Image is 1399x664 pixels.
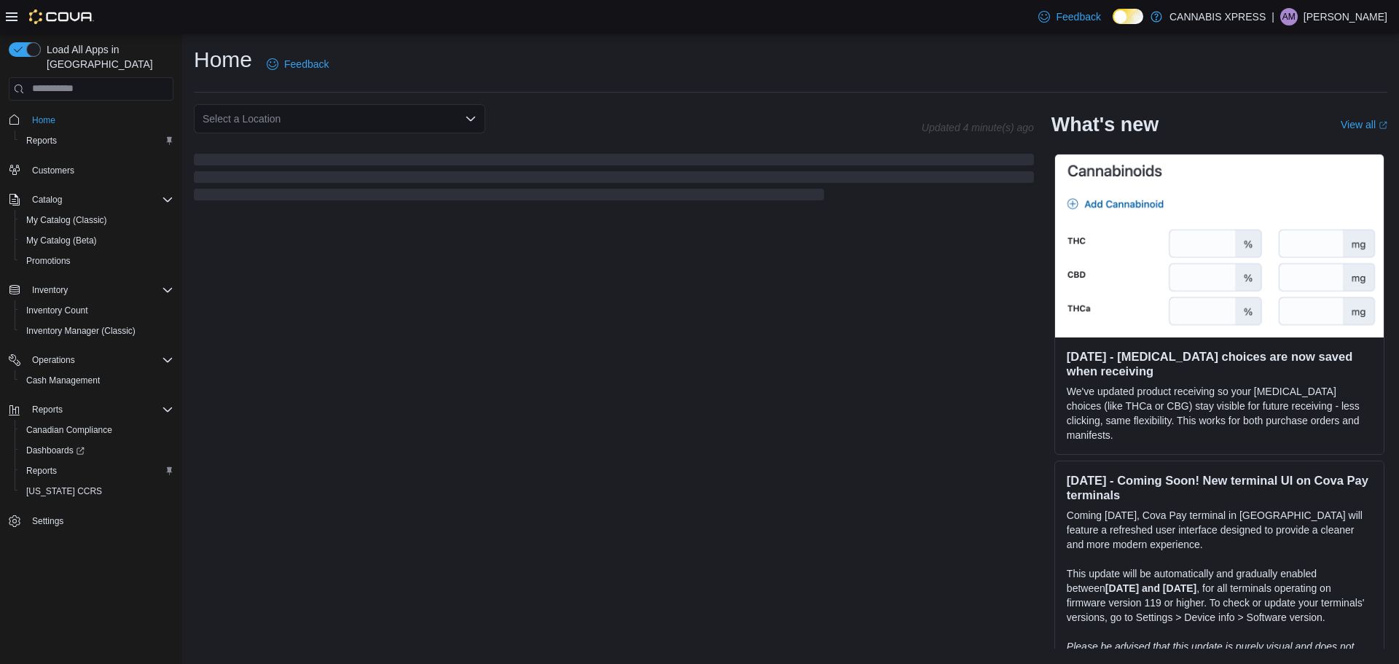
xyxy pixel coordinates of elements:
button: Open list of options [465,113,477,125]
button: Operations [3,350,179,370]
strong: [DATE] and [DATE] [1105,582,1196,594]
span: Dashboards [20,442,173,459]
a: Reports [20,132,63,149]
span: Catalog [32,194,62,206]
span: Settings [32,515,63,527]
p: Updated 4 minute(s) ago [922,122,1034,133]
button: Operations [26,351,81,369]
span: Reports [20,132,173,149]
button: Canadian Compliance [15,420,179,440]
button: Cash Management [15,370,179,391]
a: My Catalog (Beta) [20,232,103,249]
span: Inventory Manager (Classic) [20,322,173,340]
span: Reports [20,462,173,480]
span: Feedback [284,57,329,71]
span: Home [26,111,173,129]
button: Inventory Manager (Classic) [15,321,179,341]
button: Home [3,109,179,130]
button: [US_STATE] CCRS [15,481,179,501]
p: Coming [DATE], Cova Pay terminal in [GEOGRAPHIC_DATA] will feature a refreshed user interface des... [1067,508,1372,552]
button: Customers [3,160,179,181]
button: Reports [3,399,179,420]
button: Inventory Count [15,300,179,321]
a: Inventory Count [20,302,94,319]
h2: What's new [1051,113,1159,136]
p: | [1271,8,1274,26]
p: This update will be automatically and gradually enabled between , for all terminals operating on ... [1067,566,1372,625]
button: Settings [3,510,179,531]
p: [PERSON_NAME] [1304,8,1387,26]
span: Promotions [26,255,71,267]
button: Reports [15,461,179,481]
span: My Catalog (Classic) [20,211,173,229]
a: My Catalog (Classic) [20,211,113,229]
button: Reports [15,130,179,151]
span: Reports [26,465,57,477]
nav: Complex example [9,103,173,570]
a: Dashboards [20,442,90,459]
a: View allExternal link [1341,119,1387,130]
span: Washington CCRS [20,483,173,500]
span: Inventory Count [20,302,173,319]
span: Cash Management [20,372,173,389]
span: Cash Management [26,375,100,386]
span: Inventory [32,284,68,296]
a: Dashboards [15,440,179,461]
button: Inventory [3,280,179,300]
a: Feedback [261,50,334,79]
a: Home [26,112,61,129]
button: Inventory [26,281,74,299]
button: Promotions [15,251,179,271]
span: Canadian Compliance [26,424,112,436]
a: Feedback [1032,2,1106,31]
span: Inventory Count [26,305,88,316]
button: My Catalog (Classic) [15,210,179,230]
span: Canadian Compliance [20,421,173,439]
span: Reports [26,401,173,418]
span: Load All Apps in [GEOGRAPHIC_DATA] [41,42,173,71]
input: Dark Mode [1113,9,1143,24]
button: My Catalog (Beta) [15,230,179,251]
a: Reports [20,462,63,480]
span: [US_STATE] CCRS [26,485,102,497]
span: Customers [32,165,74,176]
a: Inventory Manager (Classic) [20,322,141,340]
span: Operations [32,354,75,366]
span: Feedback [1056,9,1100,24]
h3: [DATE] - Coming Soon! New terminal UI on Cova Pay terminals [1067,473,1372,502]
span: Promotions [20,252,173,270]
span: Catalog [26,191,173,208]
p: CANNABIS XPRESS [1169,8,1266,26]
span: Dashboards [26,445,85,456]
button: Catalog [26,191,68,208]
span: Inventory [26,281,173,299]
h3: [DATE] - [MEDICAL_DATA] choices are now saved when receiving [1067,349,1372,378]
button: Reports [26,401,68,418]
span: Reports [32,404,63,415]
span: Operations [26,351,173,369]
a: Promotions [20,252,77,270]
span: My Catalog (Beta) [26,235,97,246]
span: My Catalog (Beta) [20,232,173,249]
p: We've updated product receiving so your [MEDICAL_DATA] choices (like THCa or CBG) stay visible fo... [1067,384,1372,442]
h1: Home [194,45,252,74]
span: Loading [194,157,1034,203]
a: Cash Management [20,372,106,389]
span: Home [32,114,55,126]
span: My Catalog (Classic) [26,214,107,226]
a: Canadian Compliance [20,421,118,439]
span: Reports [26,135,57,147]
span: AM [1282,8,1296,26]
span: Inventory Manager (Classic) [26,325,136,337]
button: Catalog [3,190,179,210]
img: Cova [29,9,94,24]
svg: External link [1379,121,1387,130]
a: Settings [26,512,69,530]
a: Customers [26,162,80,179]
span: Settings [26,512,173,530]
a: [US_STATE] CCRS [20,483,108,500]
div: Ashton Melnyk [1280,8,1298,26]
span: Customers [26,161,173,179]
